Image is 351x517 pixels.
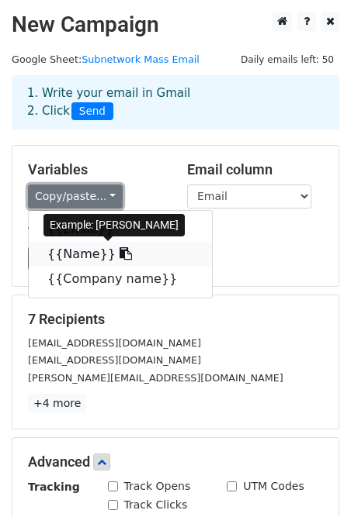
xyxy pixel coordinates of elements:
a: {{Name}} [29,242,212,267]
small: [EMAIL_ADDRESS][DOMAIN_NAME] [28,337,201,349]
span: Daily emails left: 50 [235,51,339,68]
a: Subnetwork Mass Email [82,53,200,65]
h2: New Campaign [12,12,339,38]
h5: Advanced [28,453,323,470]
a: {{Email}} [29,217,212,242]
label: UTM Codes [243,478,304,495]
a: Copy/paste... [28,184,123,209]
div: 1. Write your email in Gmail 2. Click [16,84,335,120]
label: Track Clicks [124,497,188,513]
a: Daily emails left: 50 [235,53,339,65]
label: Track Opens [124,478,191,495]
a: +4 more [28,394,86,413]
h5: Variables [28,161,164,178]
small: [PERSON_NAME][EMAIL_ADDRESS][DOMAIN_NAME] [28,372,283,384]
small: [EMAIL_ADDRESS][DOMAIN_NAME] [28,354,201,366]
small: Google Sheet: [12,53,200,65]
span: Send [71,102,113,121]
h5: 7 Recipients [28,311,323,328]
iframe: Chat Widget [273,443,351,517]
h5: Email column [187,161,323,178]
a: {{Company name}} [29,267,212,291]
div: Example: [PERSON_NAME] [43,214,185,236]
strong: Tracking [28,481,80,493]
